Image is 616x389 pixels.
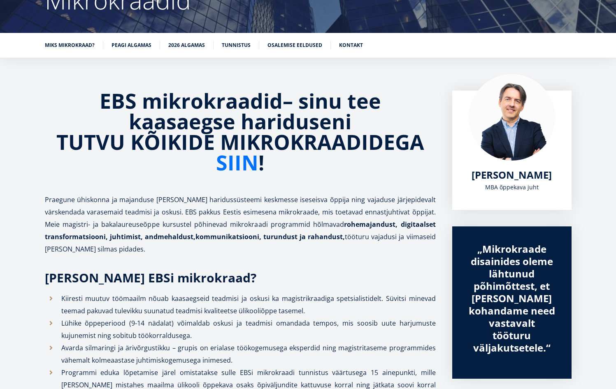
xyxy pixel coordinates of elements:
span: [PERSON_NAME] [472,168,552,182]
a: Miks mikrokraad? [45,41,95,49]
strong: kommunikatsiooni, turundust ja rahandust, [195,232,345,241]
strong: – [283,87,293,115]
img: Marko Rillo [469,74,555,161]
a: 2026 algamas [168,41,205,49]
a: Kontakt [339,41,363,49]
li: Lühike õppeperiood (9-14 nädalat) võimaldab oskusi ja teadmisi omandada tempos, mis soosib uute h... [45,317,436,342]
strong: EBS mikrokraadid [100,87,283,115]
a: Peagi algamas [112,41,151,49]
strong: [PERSON_NAME] EBSi mikrokraad? [45,269,256,286]
p: Praegune ühiskonna ja majanduse [PERSON_NAME] haridussüsteemi keskmesse iseseisva õppija ning vaj... [45,193,436,255]
a: Tunnistus [222,41,251,49]
li: Avarda silmaringi ja ärivõrgustikku – grupis on erialase töökogemusega eksperdid ning magistritas... [45,342,436,366]
div: MBA õppekava juht [469,181,555,193]
a: SIIN [216,152,258,173]
a: [PERSON_NAME] [472,169,552,181]
strong: sinu tee kaasaegse hariduseni TUTVU KÕIKIDE MIKROKRAADIDEGA ! [56,87,424,177]
p: Kiiresti muutuv töömaailm nõuab kaasaegseid teadmisi ja oskusi ka magistrikraadiga spetsialistide... [61,292,436,317]
div: „Mikrokraade disainides oleme lähtunud põhimõttest, et [PERSON_NAME] kohandame need vastavalt töö... [469,243,555,354]
a: Osalemise eeldused [267,41,322,49]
